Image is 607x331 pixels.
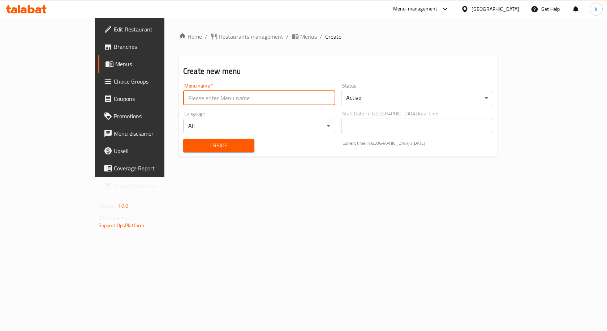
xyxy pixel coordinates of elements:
li: / [320,32,322,41]
a: Menus [292,32,317,41]
span: Grocery Checklist [114,181,191,190]
a: Menu disclaimer [98,125,197,142]
span: Branches [114,42,191,51]
a: Restaurants management [210,32,283,41]
div: [GEOGRAPHIC_DATA] [472,5,519,13]
span: Coverage Report [114,164,191,173]
div: All [183,119,335,133]
nav: breadcrumb [179,32,498,41]
a: Choice Groups [98,73,197,90]
a: Coverage Report [98,160,197,177]
span: Choice Groups [114,77,191,86]
a: Branches [98,38,197,55]
h2: Create new menu [183,66,493,77]
span: k [595,5,597,13]
span: Menus [300,32,317,41]
span: Restaurants management [219,32,283,41]
input: Please enter Menu name [183,91,335,105]
span: Menu disclaimer [114,129,191,138]
span: Coupons [114,94,191,103]
a: Promotions [98,107,197,125]
span: Create [189,141,249,150]
span: 1.0.0 [117,201,129,211]
a: Edit Restaurant [98,21,197,38]
span: Edit Restaurant [114,25,191,34]
span: Get support on: [99,213,132,223]
li: / [205,32,207,41]
a: Menus [98,55,197,73]
div: Menu-management [393,5,438,13]
span: Menus [115,60,191,68]
button: Create [183,139,254,152]
span: Upsell [114,147,191,155]
span: Create [325,32,341,41]
div: Active [341,91,493,105]
p: Current time in [GEOGRAPHIC_DATA] is [DATE] [343,140,493,147]
a: Coupons [98,90,197,107]
a: Grocery Checklist [98,177,197,194]
span: Promotions [114,112,191,120]
li: / [286,32,289,41]
a: Upsell [98,142,197,160]
span: Version: [99,201,116,211]
a: Support.OpsPlatform [99,221,145,230]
